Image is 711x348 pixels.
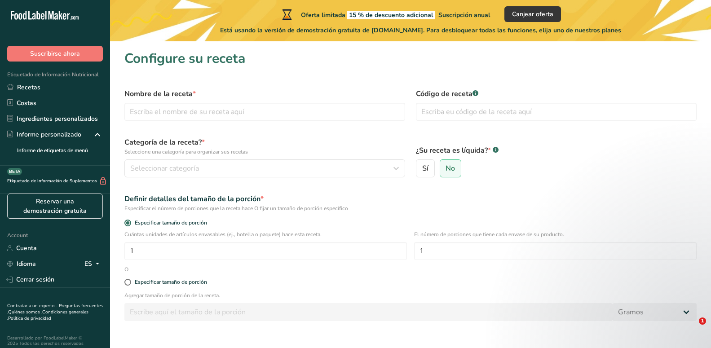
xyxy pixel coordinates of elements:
label: ¿Su receta es líquida? [416,145,697,156]
p: Cuántas unidades de artículos envasables (ej., botella o paquete) hace esta receta. [124,230,407,238]
div: Especificar el número de porciones que la receta hace O fijar un tamaño de porción específico [124,204,697,212]
h1: Configure su receta [124,48,697,69]
span: Suscribirse ahora [30,49,80,58]
span: 15 % de descuento adicional [347,11,435,19]
span: Especificar tamaño de porción [131,220,207,226]
div: O [119,265,134,273]
p: El número de porciones que tiene cada envase de su producto. [414,230,697,238]
label: Nombre de la receta [124,88,405,99]
a: Quiénes somos . [8,309,42,315]
iframe: Intercom notifications mensaje [531,256,711,324]
div: Especificar tamaño de porción [135,279,207,286]
div: Definir detalles del tamaño de la porción [124,194,697,204]
label: Código de receta [416,88,697,99]
iframe: Intercom live chat [680,317,702,339]
span: planes [602,26,621,35]
div: Oferta limitada [280,9,490,20]
a: Preguntas frecuentes . [7,303,103,315]
p: Seleccione una categoría para organizar sus recetas [124,148,405,156]
a: Contratar a un experto . [7,303,57,309]
span: Está usando la versión de demostración gratuita de [DOMAIN_NAME]. Para desbloquear todas las func... [220,26,621,35]
div: Informe personalizado [7,130,81,139]
p: Agregar tamaño de porción de la receta. [124,291,697,300]
input: Escriba el nombre de su receta aquí [124,103,405,121]
a: Idioma [7,256,36,272]
a: Política de privacidad [8,315,51,322]
div: BETA [7,168,22,175]
div: Desarrollado por FoodLabelMaker © 2025 Todos los derechos reservados [7,335,103,346]
span: Seleccionar categoría [130,163,199,174]
button: Suscribirse ahora [7,46,103,62]
span: Suscripción anual [438,11,490,19]
span: Canjear oferta [512,9,553,19]
button: Canjear oferta [504,6,561,22]
span: Sí [422,164,428,173]
a: Reservar una demostración gratuita [7,194,103,219]
span: 1 [699,317,706,325]
span: No [446,164,455,173]
button: Seleccionar categoría [124,159,405,177]
a: Condiciones generales . [7,309,88,322]
label: Categoría de la receta? [124,137,405,156]
input: Escriba eu código de la receta aquí [416,103,697,121]
input: Escribe aquí el tamaño de la porción [124,303,613,321]
div: ES [84,259,103,269]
